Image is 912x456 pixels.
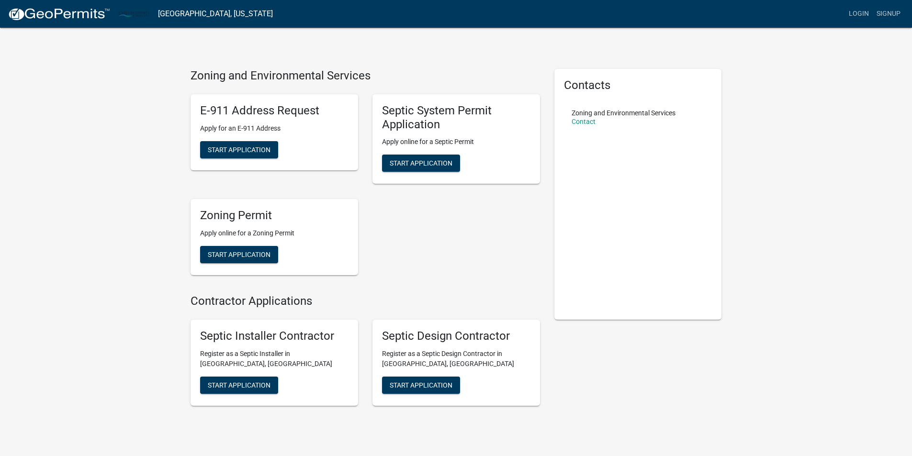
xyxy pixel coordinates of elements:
wm-workflow-list-section: Contractor Applications [191,294,540,413]
p: Apply online for a Septic Permit [382,137,530,147]
p: Apply for an E-911 Address [200,123,349,133]
button: Start Application [382,155,460,172]
span: Start Application [390,159,452,167]
p: Zoning and Environmental Services [572,110,676,116]
h5: Septic Installer Contractor [200,329,349,343]
a: [GEOGRAPHIC_DATA], [US_STATE] [158,6,273,22]
span: Start Application [208,145,270,153]
h5: Zoning Permit [200,209,349,222]
a: Signup [873,5,904,23]
button: Start Application [200,246,278,263]
a: Login [845,5,873,23]
h4: Zoning and Environmental Services [191,69,540,83]
span: Start Application [390,381,452,389]
p: Apply online for a Zoning Permit [200,228,349,238]
p: Register as a Septic Design Contractor in [GEOGRAPHIC_DATA], [GEOGRAPHIC_DATA] [382,349,530,369]
p: Register as a Septic Installer in [GEOGRAPHIC_DATA], [GEOGRAPHIC_DATA] [200,349,349,369]
span: Start Application [208,251,270,258]
a: Contact [572,118,596,125]
button: Start Application [200,377,278,394]
h5: E-911 Address Request [200,104,349,118]
button: Start Application [382,377,460,394]
img: Carlton County, Minnesota [118,7,150,20]
h4: Contractor Applications [191,294,540,308]
h5: Septic System Permit Application [382,104,530,132]
h5: Contacts [564,78,712,92]
span: Start Application [208,381,270,389]
button: Start Application [200,141,278,158]
h5: Septic Design Contractor [382,329,530,343]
